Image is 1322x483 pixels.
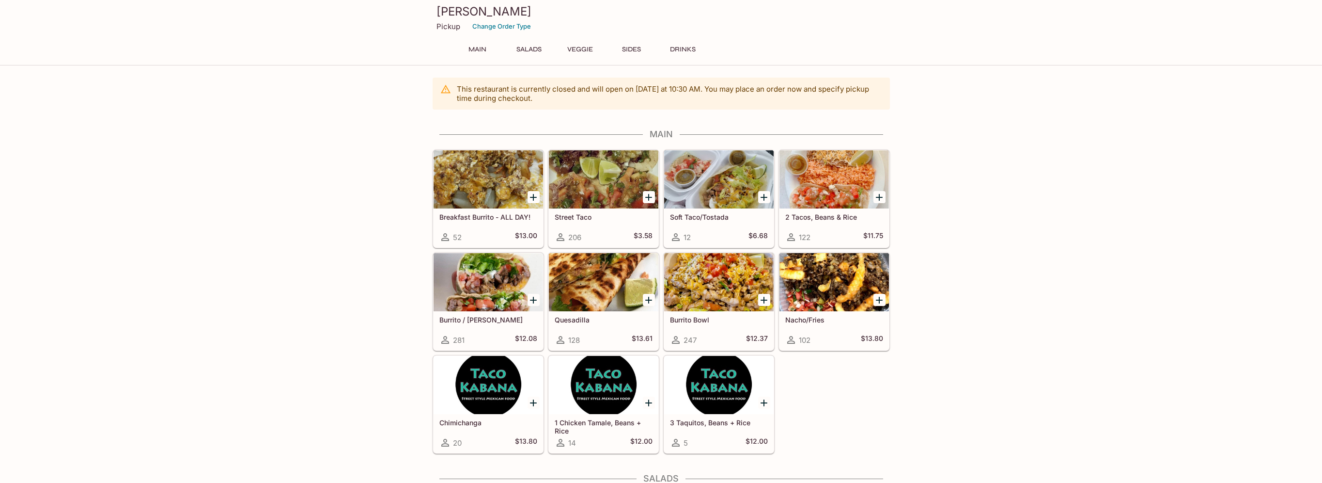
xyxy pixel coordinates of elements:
h5: $3.58 [634,231,653,243]
button: Add Soft Taco/Tostada [758,191,770,203]
h5: Burrito / [PERSON_NAME] [439,316,537,324]
div: Chimichanga [434,356,543,414]
a: Burrito / [PERSON_NAME]281$12.08 [433,253,544,351]
h5: Quesadilla [555,316,653,324]
span: 52 [453,233,462,242]
h5: $12.08 [515,334,537,346]
h5: $11.75 [863,231,883,243]
h5: Breakfast Burrito - ALL DAY! [439,213,537,221]
span: 14 [568,438,576,448]
button: Add Street Taco [643,191,655,203]
a: Nacho/Fries102$13.80 [779,253,889,351]
h5: Chimichanga [439,419,537,427]
button: Add Burrito Bowl [758,294,770,306]
button: Veggie [559,43,602,56]
h5: 3 Taquitos, Beans + Rice [670,419,768,427]
div: Burrito Bowl [664,253,774,311]
h5: Soft Taco/Tostada [670,213,768,221]
span: 122 [799,233,810,242]
a: 3 Taquitos, Beans + Rice5$12.00 [664,355,774,453]
a: Street Taco206$3.58 [548,150,659,248]
button: Add Chimichanga [528,397,540,409]
div: 1 Chicken Tamale, Beans + Rice [549,356,658,414]
h4: Main [433,129,890,140]
a: Burrito Bowl247$12.37 [664,253,774,351]
div: Burrito / Cali Burrito [434,253,543,311]
h5: 1 Chicken Tamale, Beans + Rice [555,419,653,435]
div: 2 Tacos, Beans & Rice [779,150,889,209]
div: Nacho/Fries [779,253,889,311]
span: 128 [568,336,580,345]
span: 102 [799,336,810,345]
button: Change Order Type [468,19,535,34]
a: Quesadilla128$13.61 [548,253,659,351]
button: Salads [507,43,551,56]
a: 2 Tacos, Beans & Rice122$11.75 [779,150,889,248]
span: 5 [684,438,688,448]
h5: $13.80 [515,437,537,449]
h5: $13.80 [861,334,883,346]
p: Pickup [436,22,460,31]
h3: [PERSON_NAME] [436,4,886,19]
div: 3 Taquitos, Beans + Rice [664,356,774,414]
div: Soft Taco/Tostada [664,150,774,209]
span: 281 [453,336,465,345]
h5: $13.61 [632,334,653,346]
button: Drinks [661,43,705,56]
h5: $6.68 [748,231,768,243]
button: Add Nacho/Fries [873,294,886,306]
span: 12 [684,233,691,242]
p: This restaurant is currently closed and will open on [DATE] at 10:30 AM . You may place an order ... [457,84,882,103]
h5: $12.00 [630,437,653,449]
h5: Street Taco [555,213,653,221]
h5: $12.37 [746,334,768,346]
h5: Nacho/Fries [785,316,883,324]
div: Street Taco [549,150,658,209]
div: Breakfast Burrito - ALL DAY! [434,150,543,209]
h5: Burrito Bowl [670,316,768,324]
button: Add Quesadilla [643,294,655,306]
button: Add 2 Tacos, Beans & Rice [873,191,886,203]
button: Main [456,43,499,56]
h5: $12.00 [746,437,768,449]
div: Quesadilla [549,253,658,311]
h5: $13.00 [515,231,537,243]
a: Breakfast Burrito - ALL DAY!52$13.00 [433,150,544,248]
button: Sides [610,43,653,56]
a: Soft Taco/Tostada12$6.68 [664,150,774,248]
button: Add 3 Taquitos, Beans + Rice [758,397,770,409]
h5: 2 Tacos, Beans & Rice [785,213,883,221]
span: 20 [453,438,462,448]
button: Add Breakfast Burrito - ALL DAY! [528,191,540,203]
button: Add Burrito / Cali Burrito [528,294,540,306]
a: 1 Chicken Tamale, Beans + Rice14$12.00 [548,355,659,453]
a: Chimichanga20$13.80 [433,355,544,453]
button: Add 1 Chicken Tamale, Beans + Rice [643,397,655,409]
span: 247 [684,336,697,345]
span: 206 [568,233,581,242]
